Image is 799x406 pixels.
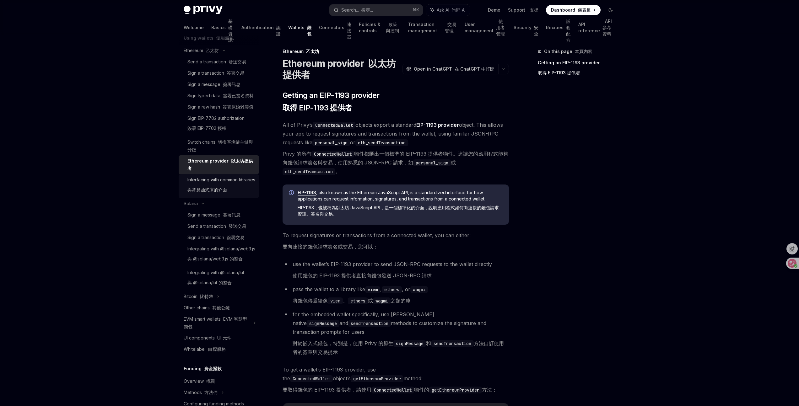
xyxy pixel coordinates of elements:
code: sendTransaction [431,340,474,347]
li: use the wallet’s EIP-1193 provider to send JSON-RPC requests to the wallet directly [283,260,509,282]
div: Bitcoin [184,293,213,300]
a: EIP-1193 [298,190,316,195]
div: Sign typed data [187,92,254,99]
code: ethers [382,286,402,293]
a: Send a transaction 發送交易 [179,221,259,232]
div: Integrating with @solana/web3.js [187,245,255,265]
a: Support 支援 [508,7,538,13]
font: 儀表板 [578,7,591,13]
a: Wallets 錢包 [288,20,311,35]
a: Dashboard 儀表板 [546,5,601,15]
font: 要向連接的錢包請求簽名或交易，您可以： [283,243,378,250]
code: ConnectedWallet [313,122,355,129]
div: Methods [184,389,218,396]
div: Send a transaction [187,222,246,230]
a: Demo [488,7,500,13]
div: Ethereum [283,48,509,55]
code: wagmi [410,286,428,293]
a: API reference API 參考資料 [578,20,616,35]
div: Sign a transaction [187,69,244,77]
code: wagmi [373,297,391,304]
font: 概觀 [206,378,215,384]
font: 簽署訊息 [223,212,240,217]
font: 簽署已簽名資料 [223,93,254,98]
div: Sign a message [187,81,240,88]
span: , also known as the Ethereum JavaScript API, is a standardized interface for how applications can... [298,190,503,220]
a: Sign a transaction 簽署交易 [179,67,259,79]
code: eth_sendTransaction [355,139,408,146]
code: getEthereumProvider [351,375,403,382]
font: 詢問 AI [452,7,466,13]
span: ⌘ K [413,8,419,13]
a: Authentication 認證 [241,20,281,35]
span: Getting an EIP-1193 provider [283,90,380,115]
code: ConnectedWallet [371,387,414,393]
a: Getting an EIP-1193 provider取得 EIP-1193 提供者 [538,58,621,80]
font: 切換區塊鏈主鏈與分鏈 [187,139,253,152]
font: 乙太坊 [306,49,319,54]
font: UI 元件 [217,335,231,340]
a: Send a transaction 發送交易 [179,56,259,67]
font: 嵌套配方 [566,19,570,43]
a: Integrating with @solana/web3.js與 @solana/web3.js 的整合 [179,243,259,267]
font: 簽署原始雜湊值 [223,104,253,110]
span: To get a wallet’s EIP-1193 provider, use the object’s method: [283,365,509,397]
h1: Ethereum provider [283,58,400,80]
a: Sign typed data 簽署已簽名資料 [179,90,259,101]
font: 乙太坊 [206,48,219,53]
font: 連接器 [347,22,351,40]
div: Interfacing with common libraries [187,176,255,196]
svg: Info [289,190,295,196]
font: 在 ChatGPT 中打開 [455,66,494,72]
code: getEthereumProvider [429,387,482,393]
div: Sign a message [187,211,240,219]
font: 取得 EIP-1193 提供者 [283,103,352,112]
div: Solana [184,200,198,207]
span: On this page [544,48,592,55]
font: 本頁內容 [575,49,592,54]
code: ConnectedWallet [311,151,354,158]
font: 對於嵌入式錢包，特別是，使用 Privy 的原生 和 方法自訂使用者的簽章與交易提示 [293,340,504,355]
span: To request signatures or transactions from a connected wallet, you can either: [283,231,509,254]
a: Welcome [184,20,204,35]
font: 以太坊提供者 [283,58,396,80]
button: Toggle dark mode [606,5,616,15]
a: Recipes 嵌套配方 [546,20,571,35]
a: Transaction management 交易管理 [408,20,457,35]
img: dark logo [184,6,223,14]
font: 發送交易 [229,59,246,64]
code: signMessage [393,340,426,347]
font: 資金撥款 [204,366,222,371]
div: Sign EIP-7702 authorization [187,115,245,135]
li: for the embedded wallet specifically, use [PERSON_NAME] native and methods to customize the signa... [283,310,509,359]
font: 使用者管理 [496,19,505,36]
a: User management 使用者管理 [465,20,506,35]
li: pass the wallet to a library like , , or [283,285,509,307]
font: 簽署交易 [227,235,244,240]
font: API 參考資料 [602,19,612,36]
a: Other chains 其他公鏈 [179,302,259,313]
button: Ask AI 詢問 AI [426,4,470,16]
font: 簽署 EIP-7702 授權 [187,126,226,131]
div: Sign a transaction [187,234,244,241]
h5: Funding [184,365,222,372]
a: Sign a transaction 簽署交易 [179,232,259,243]
button: Search... 搜尋...⌘K [329,4,423,16]
a: Interfacing with common libraries與常見函式庫的介面 [179,174,259,198]
font: Privy 的所有 物件都匯出一個標準的 EIP-1193 提供者物件。這讓您的應用程式能夠向錢包請求簽名與交易，使用熟悉的 JSON-RPC 請求，如 或 。 [283,151,508,174]
code: ethers [348,297,368,304]
code: personal_sign [413,159,451,166]
a: Policies & controls 政策與控制 [359,20,401,35]
a: Security 安全 [514,20,538,35]
font: 簽署訊息 [223,82,240,87]
a: Sign a message 簽署訊息 [179,79,259,90]
font: 發送交易 [229,223,246,229]
div: Whitelabel [184,345,226,353]
a: Sign a message 簽署訊息 [179,209,259,221]
code: personal_sign [312,139,350,146]
font: 與 @solana/kit 的整合 [187,280,232,285]
font: 交易管理 [445,22,456,33]
div: Other chains [184,304,230,312]
a: Overview 概觀 [179,376,259,387]
a: Basics 基礎資訊 [211,20,234,35]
